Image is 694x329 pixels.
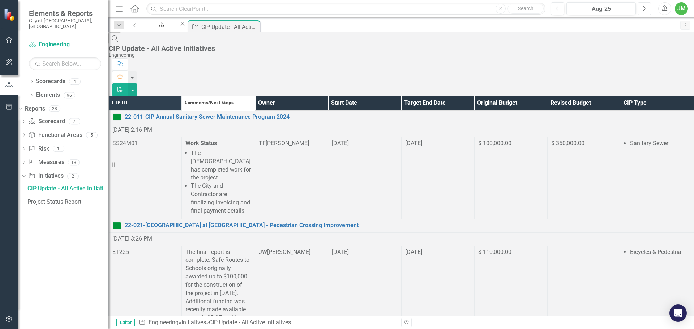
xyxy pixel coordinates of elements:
div: CIP Update - All Active Initiatives [27,185,108,192]
a: Engineering [142,20,179,29]
div: CIP Update - All Active Initiatives [201,22,258,31]
div: CIP Update - All Active Initiatives [108,44,690,52]
div: Engineering [108,52,690,58]
a: Functional Areas [28,131,82,139]
div: 2 [67,173,79,179]
div: [PERSON_NAME] [267,248,310,256]
div: 1 [69,78,81,85]
a: Scorecard [28,117,65,126]
span: ET225 [112,248,129,255]
span: $ 100,000.00 [478,140,511,147]
a: Project Status Report [26,196,108,208]
div: [DATE] 2:16 PM [112,126,690,134]
a: Elements [36,91,60,99]
a: Scorecards [36,77,65,86]
a: 22-011-CIP Annual Sanitary Sewer Maintenance Program 2024 [125,113,690,121]
span: $ 110,000.00 [478,248,511,255]
a: Engineering [29,40,101,49]
a: Initiatives [28,172,63,180]
img: On Target [112,221,121,230]
div: Aug-25 [569,5,633,13]
span: $ 350,000.00 [551,140,584,147]
div: 7 [69,118,80,125]
div: » » [138,319,396,327]
td: Double-Click to Edit Right Click for Context Menu [109,219,694,232]
button: Search [507,4,544,14]
a: Measures [28,158,64,166]
li: The City and Contractor are finalizing invoicing and final payment details. [191,182,251,215]
div: 28 [49,106,60,112]
span: [DATE] [332,140,349,147]
td: Double-Click to Edit [474,137,547,219]
span: SS24M01 [112,140,138,147]
div: 13 [68,159,80,165]
div: TF [259,139,266,148]
div: 96 [64,92,75,98]
strong: Work Status [185,140,217,147]
img: ClearPoint Strategy [3,8,17,21]
div: 1 [53,146,64,152]
td: Double-Click to Edit [109,137,182,219]
span: Bicycles & Pedestrian [630,248,685,255]
td: Double-Click to Edit [328,137,401,219]
a: CIP Update - All Active Initiatives [26,183,108,194]
span: Search [518,5,534,11]
div: Engineering [149,27,172,36]
button: JM [675,2,688,15]
small: City of [GEOGRAPHIC_DATA], [GEOGRAPHIC_DATA] [29,18,101,30]
div: 5 [86,132,98,138]
div: Project Status Report [27,199,108,205]
span: [DATE] [332,248,349,255]
a: 22-021-[GEOGRAPHIC_DATA] at [GEOGRAPHIC_DATA] - Pedestrian Crossing Improvement [125,221,690,230]
a: Reports [25,105,45,113]
a: Engineering [149,319,179,326]
span: Sanitary Sewer [630,140,668,147]
div: [DATE] 3:26 PM [112,235,690,243]
img: On Target [112,113,121,121]
li: The [DEMOGRAPHIC_DATA] has completed work for the project. [191,149,251,182]
span: [DATE] [405,248,422,255]
span: Editor [116,319,135,326]
div: CIP Update - All Active Initiatives [209,319,291,326]
span: Elements & Reports [29,9,101,18]
td: Double-Click to Edit Right Click for Context Menu [109,110,694,124]
input: Search Below... [29,57,101,70]
a: Initiatives [181,319,206,326]
a: Risk [28,145,49,153]
td: Double-Click to Edit [548,137,621,219]
div: [PERSON_NAME] [266,139,309,148]
button: Aug-25 [566,2,636,15]
div: Open Intercom Messenger [669,304,687,322]
td: Double-Click to Edit [401,137,474,219]
span: [DATE] [405,140,422,147]
td: Double-Click to Edit [255,137,328,219]
div: JW [259,248,267,256]
td: Double-Click to Edit [182,137,255,219]
td: Double-Click to Edit [621,137,694,219]
input: Search ClearPoint... [146,3,545,15]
